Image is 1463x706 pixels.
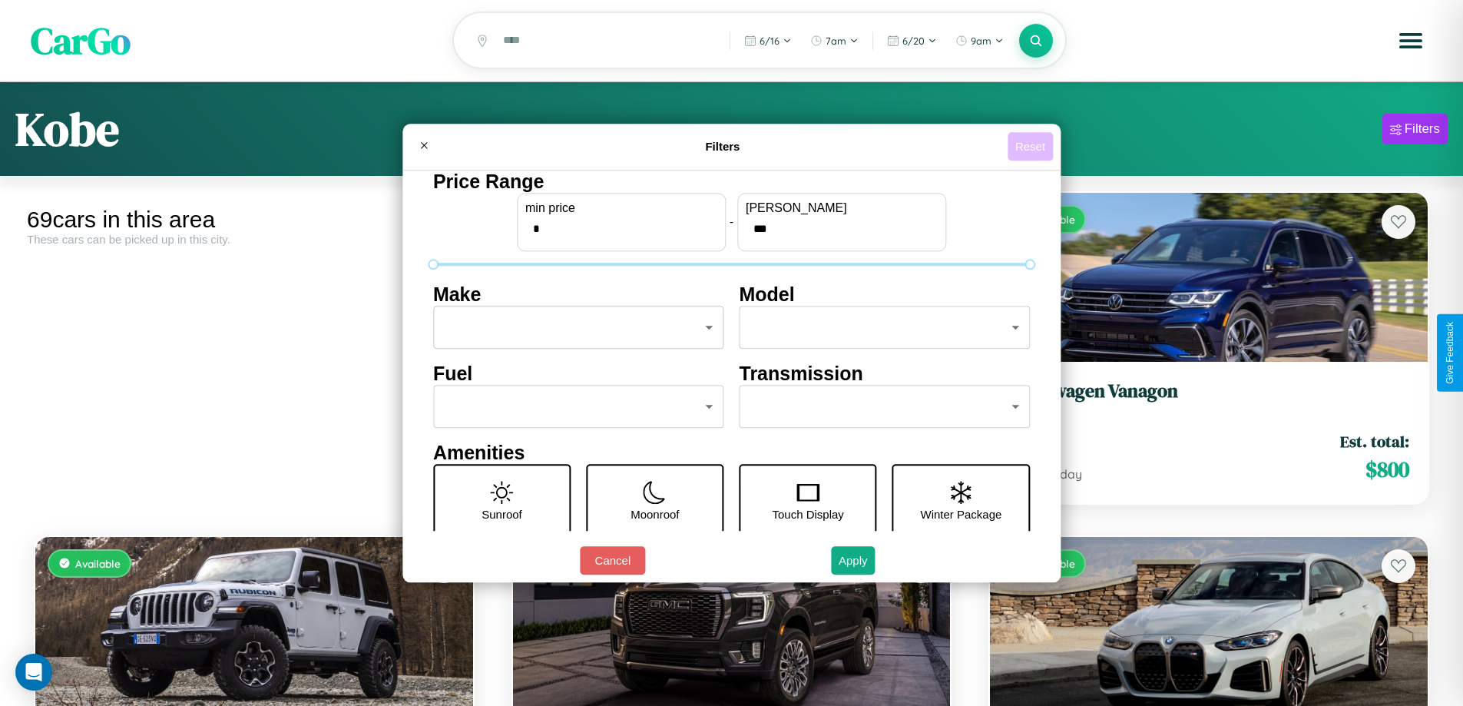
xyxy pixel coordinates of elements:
span: 6 / 20 [902,35,925,47]
div: Filters [1405,121,1440,137]
div: Give Feedback [1445,322,1455,384]
h4: Filters [438,140,1008,153]
h3: Volkswagen Vanagon [1008,380,1409,403]
p: Moonroof [631,504,679,525]
span: 9am [971,35,991,47]
h1: Kobe [15,98,119,161]
span: 6 / 16 [760,35,779,47]
button: 6/16 [736,28,799,53]
button: 7am [803,28,866,53]
h4: Make [433,283,724,306]
h4: Model [740,283,1031,306]
h4: Fuel [433,363,724,385]
button: 6/20 [879,28,945,53]
span: / day [1050,466,1082,482]
span: 7am [826,35,846,47]
div: Open Intercom Messenger [15,654,52,691]
span: $ 800 [1365,454,1409,485]
button: Apply [831,546,875,575]
p: Winter Package [921,504,1002,525]
span: Est. total: [1340,430,1409,452]
button: Open menu [1389,19,1432,62]
div: These cars can be picked up in this city. [27,233,482,246]
label: min price [525,201,717,215]
h4: Amenities [433,442,1030,464]
a: Volkswagen Vanagon2019 [1008,380,1409,418]
h4: Price Range [433,171,1030,193]
h4: Transmission [740,363,1031,385]
div: 69 cars in this area [27,207,482,233]
label: [PERSON_NAME] [746,201,938,215]
button: 9am [948,28,1011,53]
button: Reset [1008,132,1053,161]
p: Touch Display [772,504,843,525]
p: Sunroof [482,504,522,525]
button: Filters [1382,114,1448,144]
span: Available [75,557,121,570]
span: CarGo [31,15,131,66]
p: - [730,211,733,232]
button: Cancel [580,546,645,575]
